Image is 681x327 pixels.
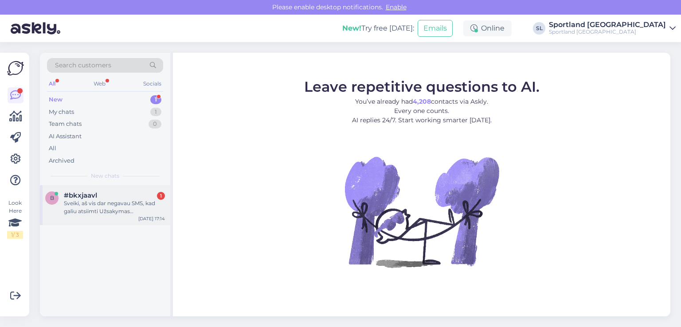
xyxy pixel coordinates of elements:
[342,23,414,34] div: Try free [DATE]:
[49,144,56,153] div: All
[150,108,161,117] div: 1
[549,28,666,35] div: Sportland [GEOGRAPHIC_DATA]
[383,3,409,11] span: Enable
[549,21,666,28] div: Sportland [GEOGRAPHIC_DATA]
[49,95,63,104] div: New
[49,132,82,141] div: AI Assistant
[418,20,453,37] button: Emails
[342,24,361,32] b: New!
[304,78,540,95] span: Leave repetitive questions to AI.
[7,199,23,239] div: Look Here
[141,78,163,90] div: Socials
[138,215,165,222] div: [DATE] 17:14
[49,120,82,128] div: Team chats
[50,195,54,201] span: b
[55,61,111,70] span: Search customers
[92,78,107,90] div: Web
[342,132,501,291] img: No Chat active
[47,78,57,90] div: All
[150,95,161,104] div: 1
[533,22,545,35] div: SL
[49,156,74,165] div: Archived
[64,199,165,215] div: Sveiki, aš vis dar negavau SMS, kad galiu atsiimti Užsakymas #3000441031. Tačiau praėjo savaitė, ...
[64,191,97,199] span: #bkxjaavl
[7,60,24,77] img: Askly Logo
[304,97,540,125] p: You’ve already had contacts via Askly. Every one counts. AI replies 24/7. Start working smarter [...
[7,231,23,239] div: 1 / 3
[91,172,119,180] span: New chats
[49,108,74,117] div: My chats
[413,97,431,105] b: 4,208
[463,20,512,36] div: Online
[157,192,165,200] div: 1
[149,120,161,128] div: 0
[549,21,676,35] a: Sportland [GEOGRAPHIC_DATA]Sportland [GEOGRAPHIC_DATA]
